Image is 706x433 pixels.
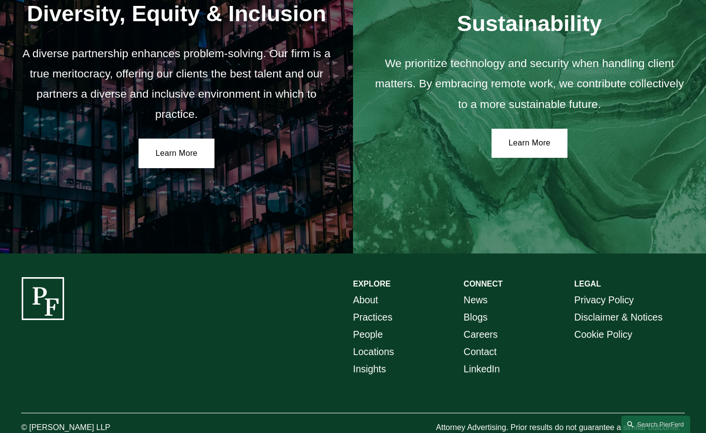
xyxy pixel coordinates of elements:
h2: Sustainability [374,10,685,37]
a: Practices [353,309,392,326]
a: Search this site [621,416,690,433]
a: Blogs [463,309,488,326]
a: Locations [353,343,394,361]
a: Cookie Policy [574,326,633,343]
a: About [353,291,378,309]
strong: LEGAL [574,280,601,288]
strong: EXPLORE [353,280,390,288]
a: Learn More [139,139,215,168]
p: A diverse partnership enhances problem-solving. Our firm is a true meritocracy, offering our clie... [21,43,332,125]
strong: CONNECT [463,280,502,288]
h2: Diversity, Equity & Inclusion [21,0,332,28]
a: Learn More [492,129,568,158]
a: Disclaimer & Notices [574,309,663,326]
a: People [353,326,383,343]
a: News [463,291,488,309]
a: Careers [463,326,497,343]
p: We prioritize technology and security when handling client matters. By embracing remote work, we ... [374,53,685,114]
a: Contact [463,343,496,361]
a: LinkedIn [463,361,499,378]
a: Privacy Policy [574,291,634,309]
a: Insights [353,361,386,378]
